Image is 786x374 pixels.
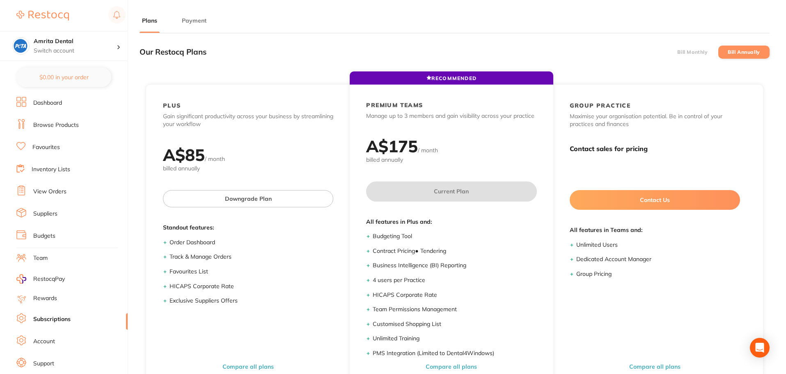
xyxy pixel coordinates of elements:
[16,67,111,87] button: $0.00 in your order
[13,38,29,54] img: Amrita Dental
[373,335,536,343] li: Unlimited Training
[16,335,128,358] a: Account
[373,320,536,328] li: Customised Shopping List
[32,165,70,174] a: Inventory Lists
[140,48,206,57] h3: Our Restocq Plans
[373,262,536,270] li: Business Intelligence (BI) Reporting
[34,47,117,55] p: Switch account
[33,99,62,107] a: Dashboard
[33,275,65,283] span: RestocqPay
[16,97,128,119] a: Dashboard
[170,253,333,261] li: Track & Manage Orders
[163,224,333,232] span: Standout features:
[16,313,128,335] a: Subscriptions
[426,75,477,81] span: RECOMMENDED
[418,147,438,154] span: / month
[373,305,536,314] li: Team Permissions Management
[170,282,333,291] li: HICAPS Corporate Rate
[373,276,536,285] li: 4 users per Practice
[373,349,536,358] li: PMS Integration (Limited to Dental4Windows)
[33,188,66,196] a: View Orders
[34,37,117,46] h4: Amrita Dental
[33,337,55,346] a: Account
[570,145,740,153] h3: Contact sales for pricing
[140,17,160,25] button: Plans
[16,186,128,208] a: View Orders
[163,190,333,207] button: Downgrade Plan
[366,181,536,201] button: Current Plan
[220,363,276,370] button: Compare all plans
[170,268,333,276] li: Favourites List
[33,294,57,303] a: Rewards
[423,363,479,370] button: Compare all plans
[33,210,57,218] a: Suppliers
[750,338,770,358] div: Open Intercom Messenger
[16,141,128,163] a: Favourites
[16,252,128,274] a: Team
[163,145,205,165] h2: A$ 85
[366,156,536,164] span: billed annually
[33,360,54,368] a: Support
[33,232,55,240] a: Budgets
[677,49,708,55] label: Bill Monthly
[373,247,536,255] li: Contract Pricing ● Tendering
[366,218,536,226] span: All features in Plus and:
[163,112,333,128] p: Gain significant productivity across your business by streamlining your workflow
[16,163,128,186] a: Inventory Lists
[163,165,333,173] span: billed annually
[366,101,423,109] h2: PREMIUM TEAMS
[163,102,181,109] h2: PLUS
[576,270,740,278] li: Group Pricing
[373,291,536,299] li: HICAPS Corporate Rate
[16,208,128,230] a: Suppliers
[570,102,631,109] h2: GROUP PRACTICE
[16,119,128,141] a: Browse Products
[33,315,71,324] a: Subscriptions
[728,49,760,55] label: Bill Annually
[33,254,48,262] a: Team
[205,155,225,163] span: / month
[366,112,536,120] p: Manage up to 3 members and gain visibility across your practice
[33,121,79,129] a: Browse Products
[627,363,683,370] button: Compare all plans
[170,239,333,247] li: Order Dashboard
[32,143,60,151] a: Favourites
[576,241,740,249] li: Unlimited Users
[570,112,740,128] p: Maximise your organisation potential. Be in control of your practices and finances
[576,255,740,264] li: Dedicated Account Manager
[570,226,740,234] span: All features in Teams and:
[170,297,333,305] li: Exclusive Suppliers Offers
[16,274,65,284] a: RestocqPay
[16,11,69,21] img: Restocq Logo
[16,274,26,284] img: RestocqPay
[366,136,418,156] h2: A$ 175
[570,190,740,210] button: Contact Us
[179,17,209,25] button: Payment
[16,230,128,252] a: Budgets
[373,232,536,241] li: Budgeting Tool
